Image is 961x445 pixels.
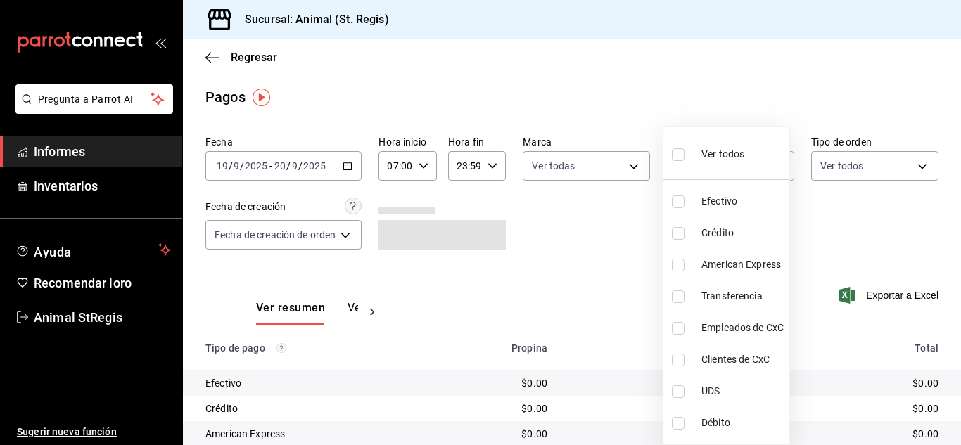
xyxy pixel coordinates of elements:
font: Crédito [701,227,734,238]
font: Efectivo [701,195,737,207]
font: Empleados de CxC [701,322,784,333]
font: Ver todos [701,148,744,160]
font: UDS [701,385,720,396]
font: Débito [701,417,730,428]
font: Transferencia [701,290,763,302]
img: Marcador de información sobre herramientas [253,89,270,106]
font: American Express [701,259,781,270]
font: Clientes de CxC [701,354,770,365]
